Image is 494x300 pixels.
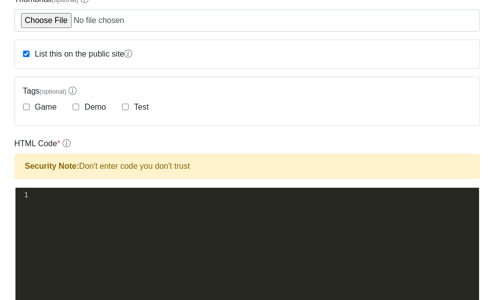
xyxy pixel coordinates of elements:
label: HTML Code [15,138,71,150]
div: Don't enter code you don't trust [15,154,480,179]
label: Game [33,101,57,113]
label: List this on the public site [33,48,133,60]
label: Tags [23,85,471,97]
div: 1 [16,190,30,200]
label: Test [132,101,149,113]
span: (optional) [40,88,66,95]
strong: Security Note: [25,162,79,170]
label: Demo [83,101,106,113]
